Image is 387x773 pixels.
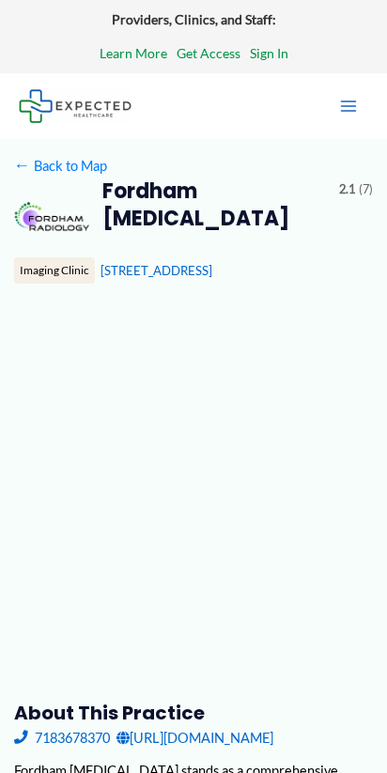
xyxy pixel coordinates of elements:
img: Expected Healthcare Logo - side, dark font, small [19,89,132,122]
strong: Providers, Clinics, and Staff: [112,11,276,27]
a: 7183678370 [14,725,110,750]
button: Main menu toggle [329,86,368,126]
a: [STREET_ADDRESS] [101,263,212,278]
a: Learn More [100,41,167,66]
a: Get Access [177,41,240,66]
span: (7) [359,178,373,201]
a: ←Back to Map [14,153,107,178]
a: Sign In [250,41,288,66]
span: 2.1 [339,178,355,201]
div: Imaging Clinic [14,257,95,284]
h2: Fordham [MEDICAL_DATA] [102,178,326,232]
h3: About this practice [14,701,374,725]
span: ← [14,157,31,174]
a: [URL][DOMAIN_NAME] [116,725,273,750]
